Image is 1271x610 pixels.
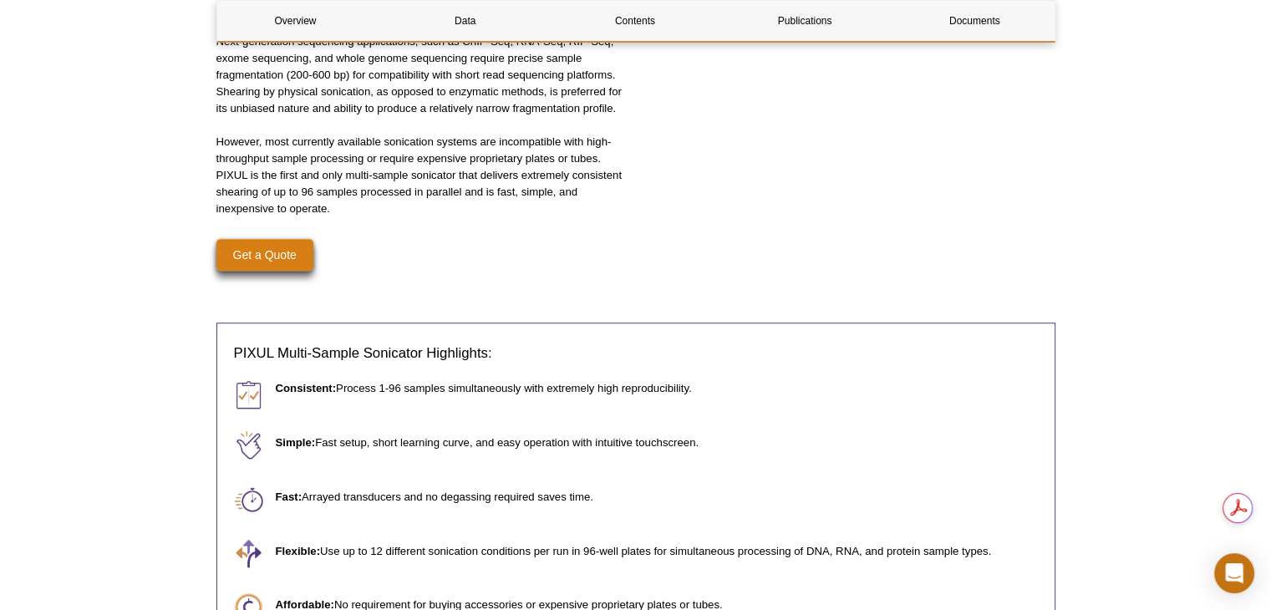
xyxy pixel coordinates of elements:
p: Fast setup, short learning curve, and easy operation with intuitive touchscreen. [276,435,1038,451]
a: Data [387,1,544,41]
div: Open Intercom Messenger [1214,553,1254,593]
img: Simple [234,430,263,460]
a: Publications [726,1,883,41]
a: Contents [557,1,714,41]
p: Use up to 12 different sonication conditions per run in 96-well plates for simultaneous processin... [276,543,1038,560]
p: Arrayed transducers and no degassing required saves time. [276,489,1038,506]
a: Get a Quote [216,239,313,271]
img: Consistent [234,380,263,409]
p: Process 1-96 samples simultaneously with extremely high reproducibility. [276,380,1038,397]
a: Documents [896,1,1053,41]
strong: Flexible: [276,545,321,557]
strong: Simple: [276,436,316,449]
p: Next-generation sequencing applications, such as ChIP-Seq, RNA-Seq, RIP-Seq, exome sequencing, an... [216,33,630,117]
img: Flexible [234,539,263,568]
a: Overview [217,1,374,41]
iframe: PIXUL Multi-Sample Sonicator: Sample Preparation, Proteomics and Beyond [642,33,1055,266]
img: Fast [234,485,263,514]
strong: Consistent: [276,382,337,394]
strong: Fast: [276,491,302,503]
h3: PIXUL Multi-Sample Sonicator Highlights: [234,343,1038,363]
p: However, most currently available sonication systems are incompatible with high-throughput sample... [216,134,630,217]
